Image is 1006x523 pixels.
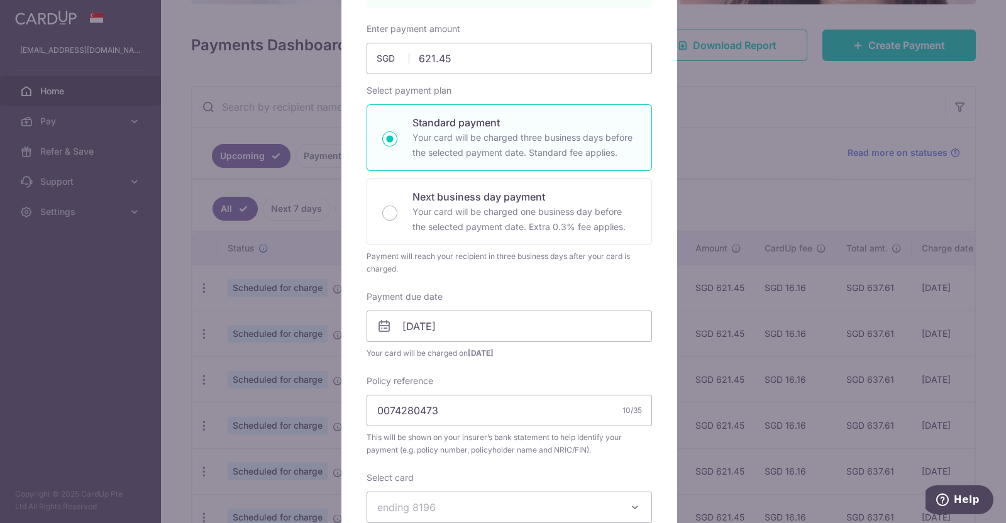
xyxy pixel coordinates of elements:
input: 0.00 [367,43,652,74]
div: 10/35 [622,404,642,417]
p: Your card will be charged one business day before the selected payment date. Extra 0.3% fee applies. [412,204,636,234]
label: Payment due date [367,290,443,303]
span: [DATE] [468,348,494,358]
p: Next business day payment [412,189,636,204]
label: Select payment plan [367,84,451,97]
label: Enter payment amount [367,23,460,35]
div: Payment will reach your recipient in three business days after your card is charged. [367,250,652,275]
input: DD / MM / YYYY [367,311,652,342]
p: Standard payment [412,115,636,130]
span: ending 8196 [377,501,436,514]
label: Select card [367,471,414,484]
span: Your card will be charged on [367,347,652,360]
span: SGD [377,52,409,65]
span: This will be shown on your insurer’s bank statement to help identify your payment (e.g. policy nu... [367,431,652,456]
label: Policy reference [367,375,433,387]
p: Your card will be charged three business days before the selected payment date. Standard fee appl... [412,130,636,160]
iframe: Opens a widget where you can find more information [926,485,993,517]
button: ending 8196 [367,492,652,523]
